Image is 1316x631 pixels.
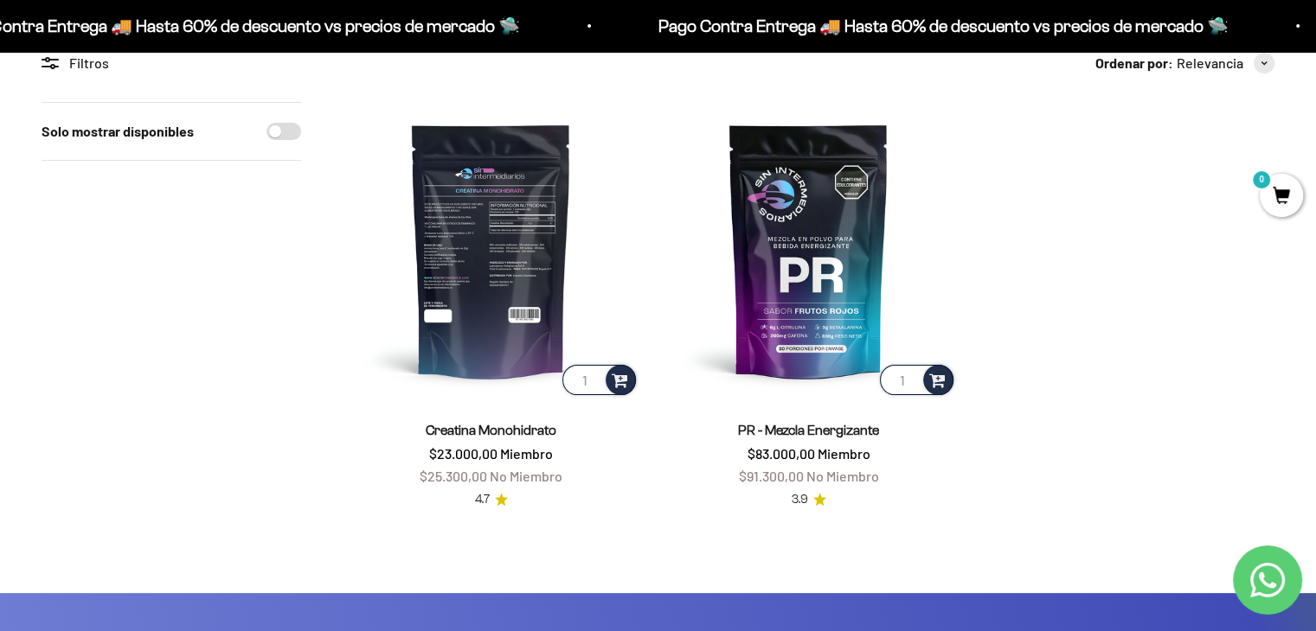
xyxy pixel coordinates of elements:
[475,490,490,509] span: 4.7
[619,12,1189,40] p: Pago Contra Entrega 🚚 Hasta 60% de descuento vs precios de mercado 🛸
[500,445,553,462] span: Miembro
[738,423,879,437] a: PR - Mezcla Energizante
[1177,52,1243,74] span: Relevancia
[1095,52,1173,74] span: Ordenar por:
[806,468,879,484] span: No Miembro
[748,445,815,462] span: $83.000,00
[475,490,508,509] a: 4.74.7 de 5.0 estrellas
[490,468,562,484] span: No Miembro
[343,102,639,398] img: Creatina Monohidrato
[420,468,487,484] span: $25.300,00
[792,490,826,509] a: 3.93.9 de 5.0 estrellas
[739,468,804,484] span: $91.300,00
[1251,169,1272,190] mark: 0
[1177,52,1274,74] button: Relevancia
[429,445,498,462] span: $23.000,00
[42,52,301,74] div: Filtros
[42,120,194,143] label: Solo mostrar disponibles
[426,423,556,437] a: Creatina Monohidrato
[792,490,808,509] span: 3.9
[818,445,870,462] span: Miembro
[1260,188,1303,207] a: 0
